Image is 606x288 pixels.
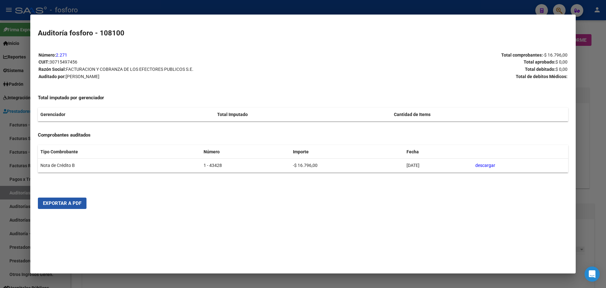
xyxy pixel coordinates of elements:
p: Número: [39,52,303,59]
span: FACTURACION Y COBRANZA DE LOS EFECTORES PUBLICOS S.E. [66,67,193,72]
p: Auditado por: [39,73,303,80]
p: Total de debitos Médicos: [303,73,567,80]
p: Razón Social: [39,66,303,73]
p: Total debitado: [303,66,567,73]
th: Importe [290,145,404,159]
span: 30715497456 [50,59,77,64]
td: 1 - 43428 [201,159,290,173]
th: Número [201,145,290,159]
th: Fecha [404,145,473,159]
th: Total Imputado [215,108,391,121]
button: Exportar a PDF [38,198,86,209]
td: Nota de Crédito B [38,159,201,173]
span: Exportar a PDF [43,200,81,206]
a: descargar [475,163,495,168]
h4: Comprobantes auditados [38,132,568,139]
span: -$ 16.796,00 [543,52,567,58]
h4: Total imputado por gerenciador [38,94,568,101]
h2: Auditoría fosforo - 108100 [38,28,568,39]
span: $ 0,00 [555,67,567,72]
th: Gerenciador [38,108,215,121]
td: -$ 16.796,00 [290,159,404,173]
p: Total aprobado: [303,58,567,66]
a: 2.271 [56,52,67,58]
p: CUIT: [39,58,303,66]
td: [DATE] [404,159,473,173]
p: Total comprobantes: [303,52,567,59]
th: Tipo Combrobante [38,145,201,159]
div: Open Intercom Messenger [585,267,600,282]
span: [PERSON_NAME] [66,74,99,79]
th: Cantidad de Items [391,108,568,121]
span: $ 0,00 [555,59,567,64]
